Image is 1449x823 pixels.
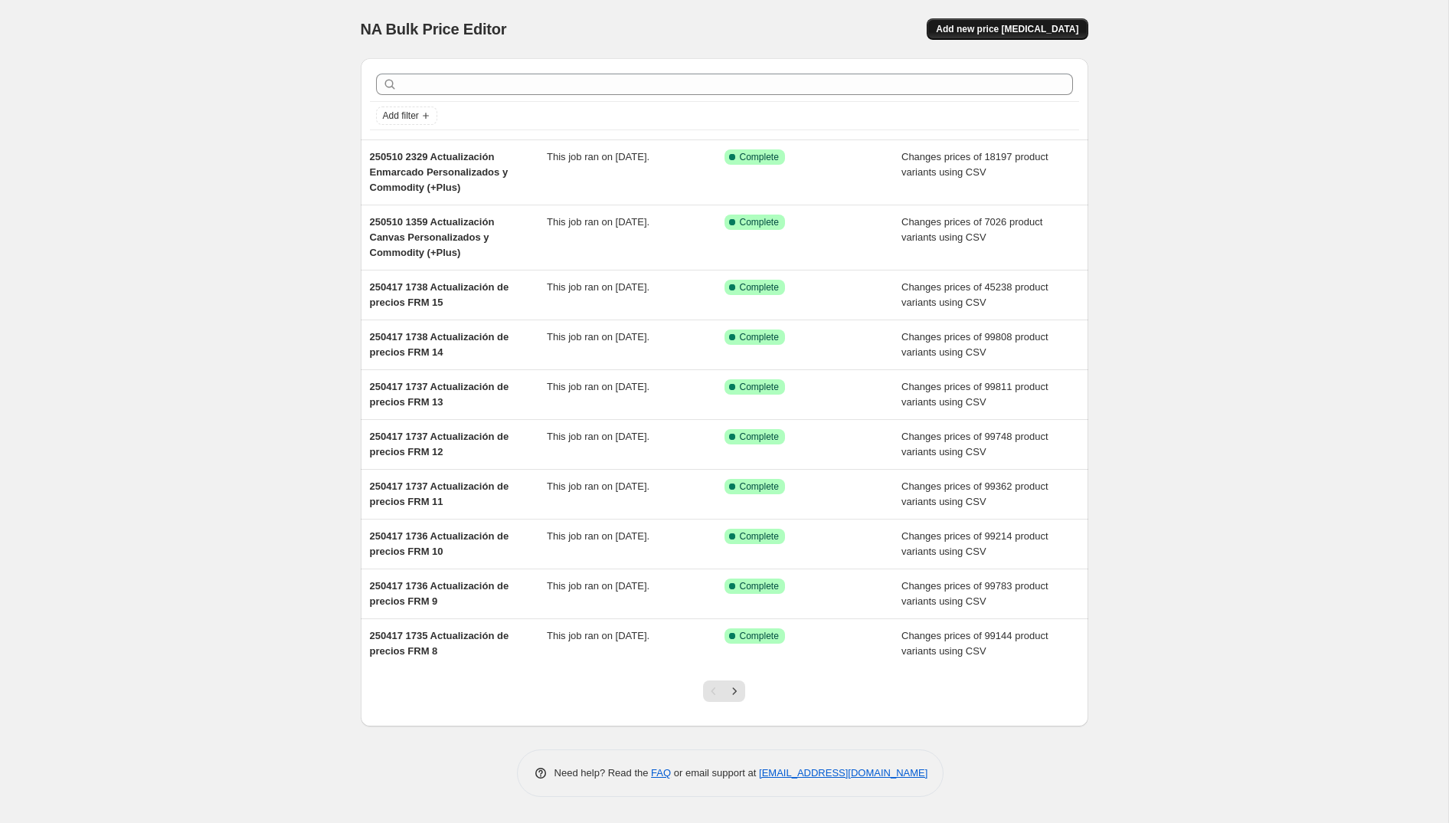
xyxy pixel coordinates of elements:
[361,21,507,38] span: NA Bulk Price Editor
[547,216,649,228] span: This job ran on [DATE].
[740,281,779,293] span: Complete
[901,151,1048,178] span: Changes prices of 18197 product variants using CSV
[740,331,779,343] span: Complete
[740,151,779,163] span: Complete
[370,331,509,358] span: 250417 1738 Actualización de precios FRM 14
[547,281,649,293] span: This job ran on [DATE].
[651,767,671,779] a: FAQ
[901,431,1048,457] span: Changes prices of 99748 product variants using CSV
[901,630,1048,657] span: Changes prices of 99144 product variants using CSV
[927,18,1088,40] button: Add new price [MEDICAL_DATA]
[547,480,649,492] span: This job ran on [DATE].
[740,381,779,393] span: Complete
[383,110,419,122] span: Add filter
[901,381,1048,408] span: Changes prices of 99811 product variants using CSV
[759,767,927,779] a: [EMAIL_ADDRESS][DOMAIN_NAME]
[901,530,1048,557] span: Changes prices of 99214 product variants using CSV
[740,630,779,642] span: Complete
[547,630,649,641] span: This job ran on [DATE].
[740,580,779,592] span: Complete
[901,281,1048,308] span: Changes prices of 45238 product variants using CSV
[901,216,1042,243] span: Changes prices of 7026 product variants using CSV
[671,767,759,779] span: or email support at
[547,431,649,442] span: This job ran on [DATE].
[370,530,509,557] span: 250417 1736 Actualización de precios FRM 10
[370,216,495,258] span: 250510 1359 Actualización Canvas Personalizados y Commodity (+Plus)
[547,381,649,392] span: This job ran on [DATE].
[370,580,509,607] span: 250417 1736 Actualización de precios FRM 9
[740,216,779,228] span: Complete
[740,431,779,443] span: Complete
[936,23,1078,35] span: Add new price [MEDICAL_DATA]
[703,680,745,702] nav: Pagination
[547,331,649,343] span: This job ran on [DATE].
[370,480,509,507] span: 250417 1737 Actualización de precios FRM 11
[901,580,1048,607] span: Changes prices of 99783 product variants using CSV
[901,480,1048,507] span: Changes prices of 99362 product variants using CSV
[370,381,509,408] span: 250417 1737 Actualización de precios FRM 13
[901,331,1048,358] span: Changes prices of 99808 product variants using CSV
[740,480,779,493] span: Complete
[547,151,649,162] span: This job ran on [DATE].
[370,630,509,657] span: 250417 1735 Actualización de precios FRM 8
[724,680,745,702] button: Next
[370,281,509,308] span: 250417 1738 Actualización de precios FRM 15
[547,530,649,542] span: This job ran on [DATE].
[370,151,509,193] span: 250510 2329 Actualización Enmarcado Personalizados y Commodity (+Plus)
[376,107,437,125] button: Add filter
[547,580,649,592] span: This job ran on [DATE].
[740,530,779,543] span: Complete
[554,767,652,779] span: Need help? Read the
[370,431,509,457] span: 250417 1737 Actualización de precios FRM 12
